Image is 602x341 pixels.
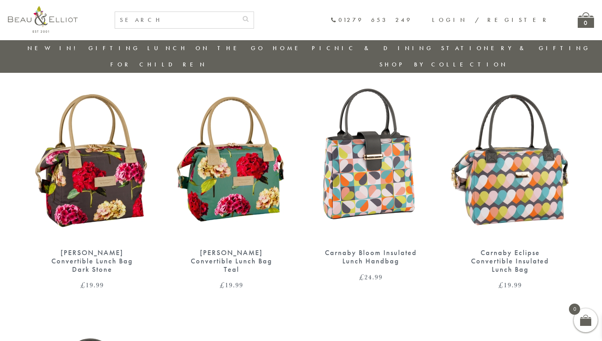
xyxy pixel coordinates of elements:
a: 0 [578,12,594,28]
a: Gifting [88,44,140,52]
input: SEARCH [115,12,238,28]
a: Picnic & Dining [312,44,434,52]
a: Sarah Kelleher convertible lunch bag teal [PERSON_NAME] Convertible Lunch Bag Teal £19.99 [170,82,293,288]
a: Shop by collection [379,60,508,68]
bdi: 19.99 [220,280,243,290]
a: Stationery & Gifting [441,44,590,52]
a: Home [273,44,305,52]
span: £ [80,280,86,290]
a: Carnaby Bloom Insulated Lunch Handbag Carnaby Bloom Insulated Lunch Handbag £24.99 [309,82,432,281]
div: [PERSON_NAME] Convertible Lunch Bag Dark Stone [44,249,140,273]
img: Carnaby eclipse convertible lunch bag [448,82,572,241]
a: 01279 653 249 [330,17,412,23]
a: For Children [110,60,207,68]
span: £ [220,280,225,290]
img: Carnaby Bloom Insulated Lunch Handbag [309,82,432,241]
span: £ [498,280,504,290]
img: logo [8,6,78,33]
div: Carnaby Eclipse Convertible Insulated Lunch Bag [462,249,558,273]
a: Lunch On The Go [147,44,265,52]
img: Sarah Kelleher Lunch Bag Dark Stone [30,82,154,241]
a: Carnaby eclipse convertible lunch bag Carnaby Eclipse Convertible Insulated Lunch Bag £19.99 [448,82,572,288]
bdi: 19.99 [498,280,522,290]
a: Login / Register [432,16,550,24]
a: New in! [27,44,81,52]
img: Sarah Kelleher convertible lunch bag teal [170,82,293,241]
bdi: 24.99 [359,272,383,282]
div: [PERSON_NAME] Convertible Lunch Bag Teal [184,249,279,273]
a: Sarah Kelleher Lunch Bag Dark Stone [PERSON_NAME] Convertible Lunch Bag Dark Stone £19.99 [30,82,154,288]
span: £ [359,272,364,282]
span: 0 [569,304,580,315]
div: Carnaby Bloom Insulated Lunch Handbag [323,249,418,265]
bdi: 19.99 [80,280,104,290]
